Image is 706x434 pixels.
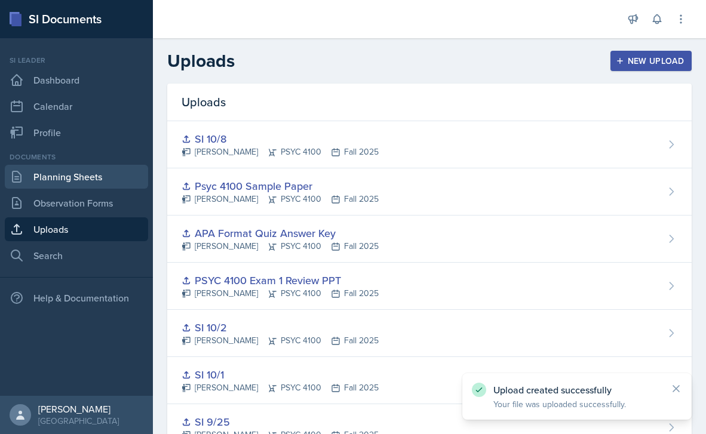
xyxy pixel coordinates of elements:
[182,319,379,335] div: SI 10/2
[182,367,379,383] div: SI 10/1
[167,310,692,357] a: SI 10/2 [PERSON_NAME]PSYC 4100Fall 2025
[167,84,692,121] div: Uploads
[182,287,379,300] div: [PERSON_NAME] PSYC 4100 Fall 2025
[5,68,148,92] a: Dashboard
[493,384,661,396] p: Upload created successfully
[38,415,119,427] div: [GEOGRAPHIC_DATA]
[167,121,692,168] a: SI 10/8 [PERSON_NAME]PSYC 4100Fall 2025
[5,165,148,189] a: Planning Sheets
[167,50,235,72] h2: Uploads
[182,272,379,288] div: PSYC 4100 Exam 1 Review PPT
[182,381,379,394] div: [PERSON_NAME] PSYC 4100 Fall 2025
[182,225,379,241] div: APA Format Quiz Answer Key
[182,178,379,194] div: Psyc 4100 Sample Paper
[167,216,692,263] a: APA Format Quiz Answer Key [PERSON_NAME]PSYC 4100Fall 2025
[5,94,148,118] a: Calendar
[5,217,148,241] a: Uploads
[610,51,692,71] button: New Upload
[493,398,661,410] p: Your file was uploaded successfully.
[5,191,148,215] a: Observation Forms
[167,357,692,404] a: SI 10/1 [PERSON_NAME]PSYC 4100Fall 2025
[182,146,379,158] div: [PERSON_NAME] PSYC 4100 Fall 2025
[618,56,684,66] div: New Upload
[5,286,148,310] div: Help & Documentation
[182,414,379,430] div: SI 9/25
[167,263,692,310] a: PSYC 4100 Exam 1 Review PPT [PERSON_NAME]PSYC 4100Fall 2025
[38,403,119,415] div: [PERSON_NAME]
[5,152,148,162] div: Documents
[182,334,379,347] div: [PERSON_NAME] PSYC 4100 Fall 2025
[182,193,379,205] div: [PERSON_NAME] PSYC 4100 Fall 2025
[182,240,379,253] div: [PERSON_NAME] PSYC 4100 Fall 2025
[5,55,148,66] div: Si leader
[5,121,148,144] a: Profile
[5,244,148,267] a: Search
[167,168,692,216] a: Psyc 4100 Sample Paper [PERSON_NAME]PSYC 4100Fall 2025
[182,131,379,147] div: SI 10/8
